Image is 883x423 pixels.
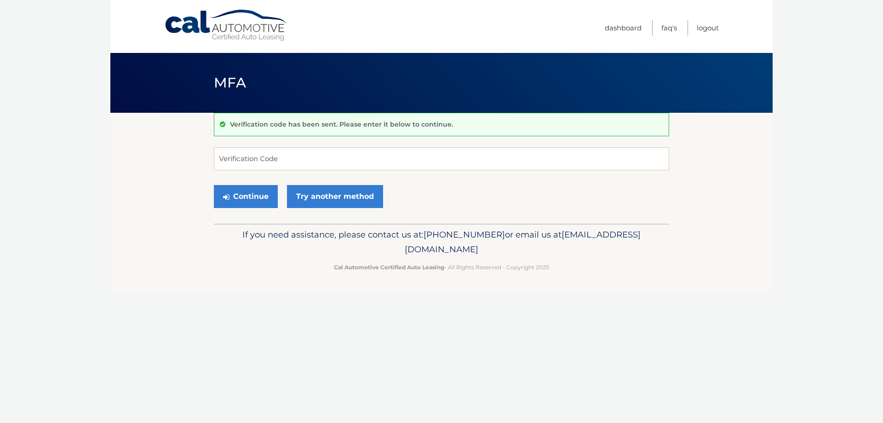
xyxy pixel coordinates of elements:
span: MFA [214,74,246,91]
p: - All Rights Reserved - Copyright 2025 [220,262,663,272]
a: Try another method [287,185,383,208]
a: Logout [697,20,719,35]
p: Verification code has been sent. Please enter it below to continue. [230,120,453,128]
span: [EMAIL_ADDRESS][DOMAIN_NAME] [405,229,641,255]
strong: Cal Automotive Certified Auto Leasing [334,264,444,271]
input: Verification Code [214,147,669,170]
a: FAQ's [661,20,677,35]
span: [PHONE_NUMBER] [424,229,505,240]
a: Dashboard [605,20,642,35]
p: If you need assistance, please contact us at: or email us at [220,227,663,257]
button: Continue [214,185,278,208]
a: Cal Automotive [164,9,288,42]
